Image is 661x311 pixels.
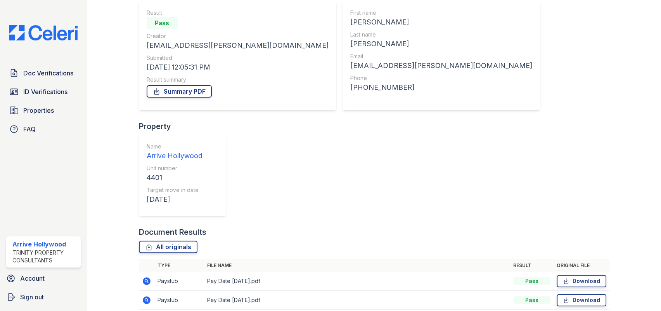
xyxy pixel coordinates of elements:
[20,274,45,283] span: Account
[3,289,84,305] a: Sign out
[23,87,67,96] span: ID Verifications
[154,291,204,310] td: Paystub
[147,143,202,150] div: Name
[23,68,73,78] span: Doc Verifications
[147,150,202,161] div: Arrive Hollywood
[147,54,329,62] div: Submitted
[147,85,212,98] a: Summary PDF
[147,194,202,205] div: [DATE]
[513,296,550,304] div: Pass
[557,275,606,287] a: Download
[147,76,329,84] div: Result summary
[147,62,329,73] div: [DATE] 12:05:31 PM
[139,241,197,253] a: All originals
[510,259,554,272] th: Result
[350,82,532,93] div: [PHONE_NUMBER]
[6,65,81,81] a: Doc Verifications
[12,239,78,249] div: Arrive Hollywood
[23,106,54,115] span: Properties
[350,9,532,17] div: First name
[147,186,202,194] div: Target move in date
[23,124,36,134] span: FAQ
[154,272,204,291] td: Paystub
[147,32,329,40] div: Creator
[557,294,606,306] a: Download
[147,143,202,161] a: Name Arrive Hollywood
[20,292,44,302] span: Sign out
[154,259,204,272] th: Type
[6,84,81,100] a: ID Verifications
[139,227,206,238] div: Document Results
[350,17,532,28] div: [PERSON_NAME]
[3,25,84,40] img: CE_Logo_Blue-a8612792a0a2168367f1c8372b55b34899dd931a85d93a1a3d3e32e68fde9ad4.png
[12,249,78,264] div: Trinity Property Consultants
[554,259,609,272] th: Original file
[147,172,202,183] div: 4401
[139,121,232,132] div: Property
[147,17,178,29] div: Pass
[350,74,532,82] div: Phone
[204,272,510,291] td: Pay Date [DATE].pdf
[6,103,81,118] a: Properties
[204,259,510,272] th: File name
[147,40,329,51] div: [EMAIL_ADDRESS][PERSON_NAME][DOMAIN_NAME]
[350,60,532,71] div: [EMAIL_ADDRESS][PERSON_NAME][DOMAIN_NAME]
[350,31,532,38] div: Last name
[147,164,202,172] div: Unit number
[513,277,550,285] div: Pass
[350,52,532,60] div: Email
[3,271,84,286] a: Account
[147,9,329,17] div: Result
[350,38,532,49] div: [PERSON_NAME]
[6,121,81,137] a: FAQ
[204,291,510,310] td: Pay Date [DATE].pdf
